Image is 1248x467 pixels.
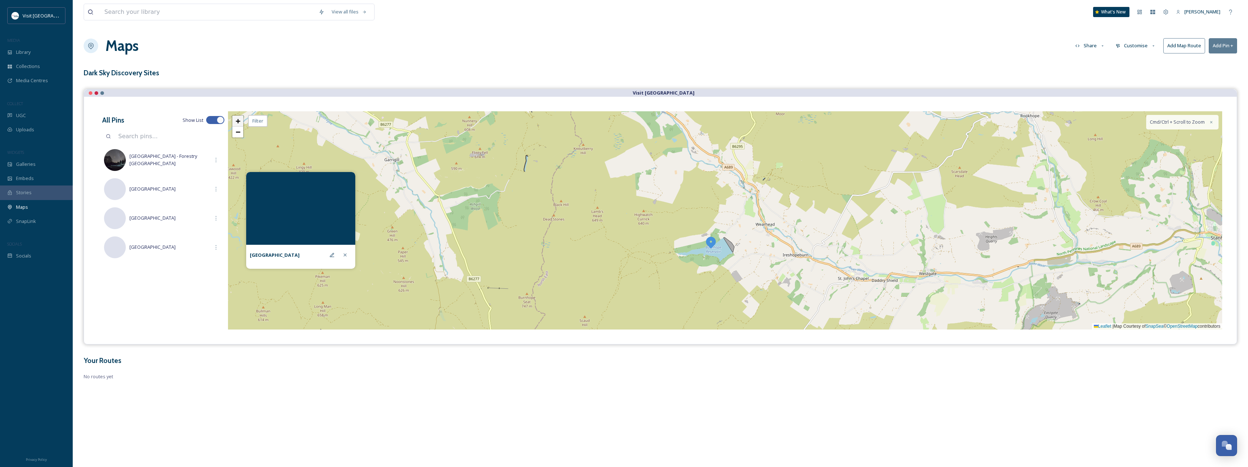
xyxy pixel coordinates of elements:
[1184,8,1220,15] span: [PERSON_NAME]
[1094,324,1111,329] a: Leaflet
[16,63,40,70] span: Collections
[250,252,300,258] strong: [GEOGRAPHIC_DATA]
[16,77,48,84] span: Media Centres
[633,89,695,96] strong: Visit [GEOGRAPHIC_DATA]
[236,127,240,136] span: −
[7,149,24,155] span: WIDGETS
[1172,5,1224,19] a: [PERSON_NAME]
[1209,38,1237,53] button: Add Pin +
[232,127,243,137] a: Zoom out
[1163,38,1205,53] button: Add Map Route
[7,241,22,247] span: SOCIALS
[84,373,1237,380] span: No routes yet
[129,153,209,167] span: [GEOGRAPHIC_DATA] - Forestry [GEOGRAPHIC_DATA]
[1216,435,1237,456] button: Open Chat
[16,218,36,225] span: SnapLink
[84,355,1237,366] h3: Your Routes
[129,215,209,221] span: [GEOGRAPHIC_DATA]
[105,35,139,57] a: Maps
[84,68,159,78] h3: Dark Sky Discovery Sites
[16,161,36,168] span: Galleries
[16,189,32,196] span: Stories
[16,112,26,119] span: UGC
[26,457,47,462] span: Privacy Policy
[1145,324,1163,329] a: SnapSea
[1072,39,1109,53] button: Share
[129,185,209,192] span: [GEOGRAPHIC_DATA]
[104,149,126,171] img: Hamsterley%2520Forest15.jpg
[16,49,31,56] span: Library
[16,252,31,259] span: Socials
[1093,7,1129,17] a: What's New
[12,12,19,19] img: 1680077135441.jpeg
[248,115,268,127] div: Filter
[1112,324,1113,329] span: |
[704,236,717,249] img: Marker
[1167,324,1198,329] a: OpenStreetMap
[16,126,34,133] span: Uploads
[129,244,209,251] span: [GEOGRAPHIC_DATA]
[236,116,240,125] span: +
[7,37,20,43] span: MEDIA
[115,128,224,144] input: Search pins...
[1150,119,1205,125] span: Cmd/Ctrl + Scroll to Zoom
[102,115,124,125] h3: All Pins
[26,455,47,463] a: Privacy Policy
[232,116,243,127] a: Zoom in
[16,175,34,182] span: Embeds
[101,4,315,20] input: Search your library
[23,12,79,19] span: Visit [GEOGRAPHIC_DATA]
[1092,323,1222,330] div: Map Courtesy of © contributors
[7,101,23,106] span: COLLECT
[1112,39,1160,53] button: Customise
[16,204,28,211] span: Maps
[183,117,203,124] span: Show List
[328,5,371,19] a: View all files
